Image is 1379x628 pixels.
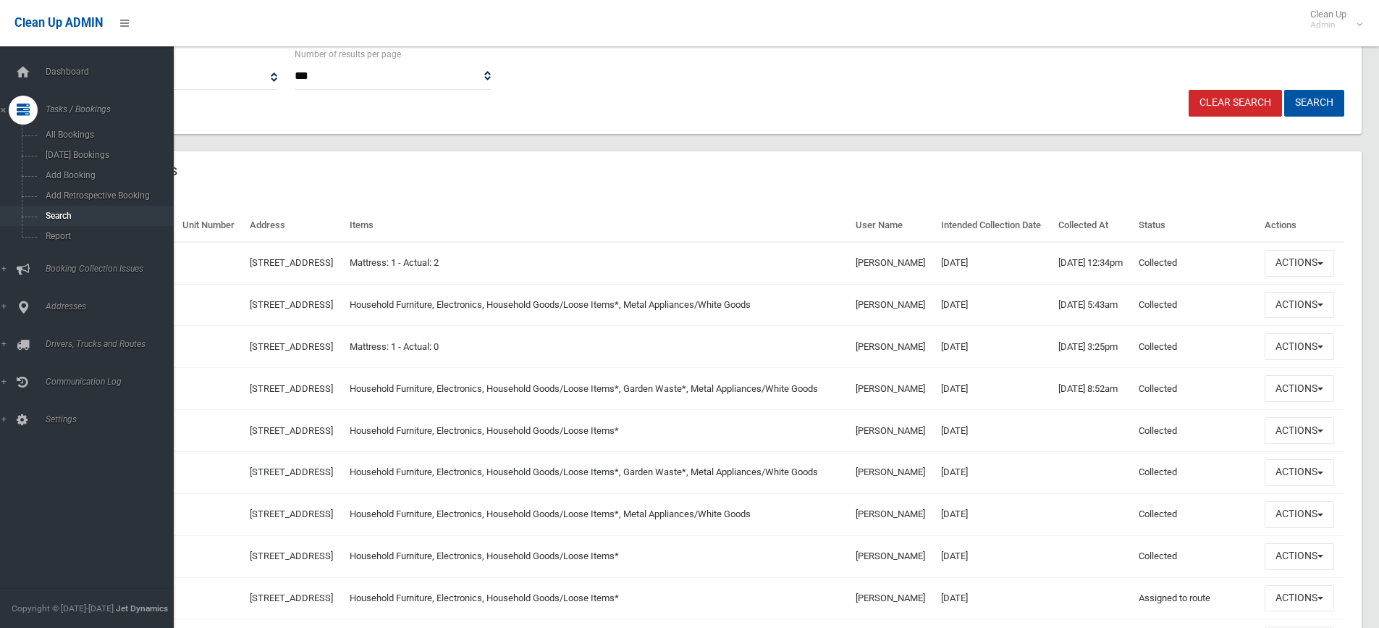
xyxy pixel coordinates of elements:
[935,284,1053,326] td: [DATE]
[1265,333,1334,360] button: Actions
[41,150,172,160] span: [DATE] Bookings
[244,209,344,242] th: Address
[1053,209,1133,242] th: Collected At
[250,257,333,268] a: [STREET_ADDRESS]
[1265,250,1334,277] button: Actions
[344,410,850,452] td: Household Furniture, Electronics, Household Goods/Loose Items*
[935,242,1053,284] td: [DATE]
[1053,242,1133,284] td: [DATE] 12:34pm
[41,301,185,311] span: Addresses
[1303,9,1361,30] span: Clean Up
[1053,368,1133,410] td: [DATE] 8:52am
[1053,326,1133,368] td: [DATE] 3:25pm
[41,130,172,140] span: All Bookings
[1265,543,1334,570] button: Actions
[850,242,935,284] td: [PERSON_NAME]
[250,425,333,436] a: [STREET_ADDRESS]
[295,46,401,62] label: Number of results per page
[1284,90,1344,117] button: Search
[1133,577,1259,619] td: Assigned to route
[41,67,185,77] span: Dashboard
[1265,459,1334,486] button: Actions
[850,535,935,577] td: [PERSON_NAME]
[41,104,185,114] span: Tasks / Bookings
[935,577,1053,619] td: [DATE]
[116,603,168,614] strong: Jet Dynamics
[41,377,185,387] span: Communication Log
[1189,90,1282,117] a: Clear Search
[1133,535,1259,577] td: Collected
[344,577,850,619] td: Household Furniture, Electronics, Household Goods/Loose Items*
[250,508,333,519] a: [STREET_ADDRESS]
[935,368,1053,410] td: [DATE]
[1053,284,1133,326] td: [DATE] 5:43am
[935,493,1053,535] td: [DATE]
[1133,451,1259,493] td: Collected
[850,368,935,410] td: [PERSON_NAME]
[1133,209,1259,242] th: Status
[250,341,333,352] a: [STREET_ADDRESS]
[344,242,850,284] td: Mattress: 1 - Actual: 2
[850,451,935,493] td: [PERSON_NAME]
[41,170,172,180] span: Add Booking
[344,326,850,368] td: Mattress: 1 - Actual: 0
[1265,292,1334,319] button: Actions
[250,550,333,561] a: [STREET_ADDRESS]
[935,451,1053,493] td: [DATE]
[1310,20,1346,30] small: Admin
[41,231,172,241] span: Report
[177,209,244,242] th: Unit Number
[935,326,1053,368] td: [DATE]
[250,593,333,603] a: [STREET_ADDRESS]
[344,209,850,242] th: Items
[1133,410,1259,452] td: Collected
[850,326,935,368] td: [PERSON_NAME]
[12,603,114,614] span: Copyright © [DATE]-[DATE]
[41,414,185,424] span: Settings
[1133,368,1259,410] td: Collected
[344,535,850,577] td: Household Furniture, Electronics, Household Goods/Loose Items*
[344,284,850,326] td: Household Furniture, Electronics, Household Goods/Loose Items*, Metal Appliances/White Goods
[850,209,935,242] th: User Name
[344,451,850,493] td: Household Furniture, Electronics, Household Goods/Loose Items*, Garden Waste*, Metal Appliances/W...
[935,410,1053,452] td: [DATE]
[250,299,333,310] a: [STREET_ADDRESS]
[1133,493,1259,535] td: Collected
[1259,209,1344,242] th: Actions
[41,264,185,274] span: Booking Collection Issues
[1133,284,1259,326] td: Collected
[850,410,935,452] td: [PERSON_NAME]
[344,368,850,410] td: Household Furniture, Electronics, Household Goods/Loose Items*, Garden Waste*, Metal Appliances/W...
[14,16,103,30] span: Clean Up ADMIN
[1265,417,1334,444] button: Actions
[1265,375,1334,402] button: Actions
[41,191,172,201] span: Add Retrospective Booking
[41,339,185,349] span: Drivers, Trucks and Routes
[250,383,333,394] a: [STREET_ADDRESS]
[850,493,935,535] td: [PERSON_NAME]
[935,209,1053,242] th: Intended Collection Date
[41,211,172,221] span: Search
[850,577,935,619] td: [PERSON_NAME]
[1265,585,1334,612] button: Actions
[1133,326,1259,368] td: Collected
[1265,501,1334,528] button: Actions
[1133,242,1259,284] td: Collected
[850,284,935,326] td: [PERSON_NAME]
[344,493,850,535] td: Household Furniture, Electronics, Household Goods/Loose Items*, Metal Appliances/White Goods
[250,466,333,477] a: [STREET_ADDRESS]
[935,535,1053,577] td: [DATE]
